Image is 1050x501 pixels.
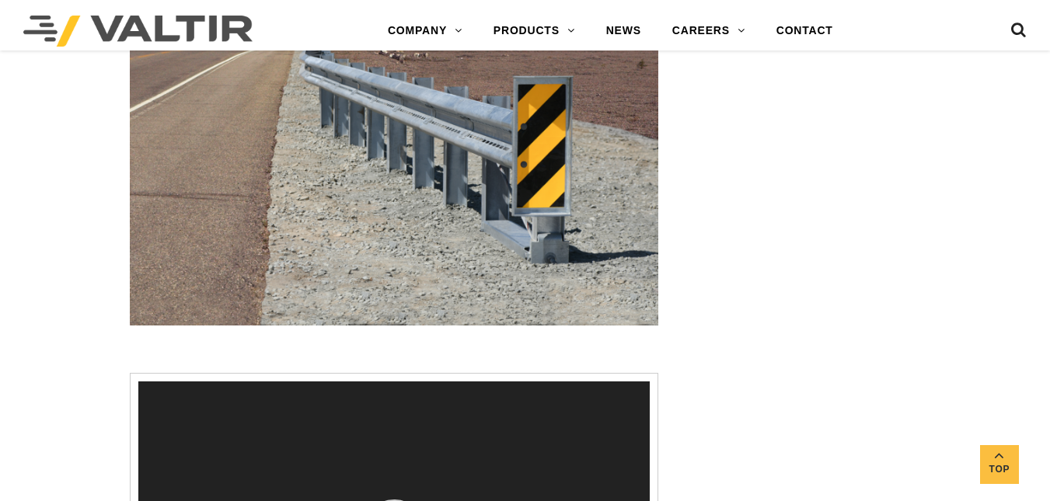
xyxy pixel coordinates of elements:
[372,16,478,47] a: COMPANY
[980,445,1019,484] a: Top
[478,16,591,47] a: PRODUCTS
[761,16,849,47] a: CONTACT
[591,16,657,47] a: NEWS
[980,461,1019,478] span: Top
[23,16,253,47] img: Valtir
[657,16,761,47] a: CAREERS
